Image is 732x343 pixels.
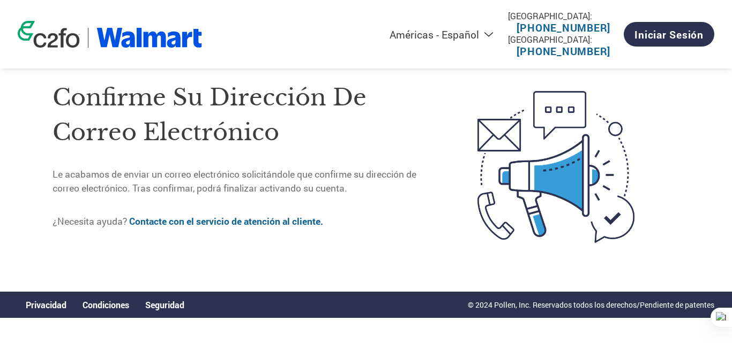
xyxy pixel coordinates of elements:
[83,299,129,310] a: Condiciones
[517,44,610,58] a: [PHONE_NUMBER]
[145,299,184,310] a: Seguridad
[18,21,80,48] img: c2fo logo
[508,34,619,45] div: [GEOGRAPHIC_DATA]:
[517,21,610,34] a: [PHONE_NUMBER]
[508,10,619,21] div: [GEOGRAPHIC_DATA]:
[129,215,323,227] a: Contacte con el servicio de atención al cliente.
[468,299,714,310] p: © 2024 Pollen, Inc. Reservados todos los derechos/Pendiente de patentes
[432,72,679,262] img: open-email
[624,22,714,47] a: Iniciar sesión
[26,299,66,310] a: Privacidad
[53,80,432,149] h1: Confirme su dirección de correo electrónico
[96,28,202,48] img: Walmart
[53,167,432,196] p: Le acabamos de enviar un correo electrónico solicitándole que confirme su dirección de correo ele...
[53,215,432,228] p: ¿Necesita ayuda?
